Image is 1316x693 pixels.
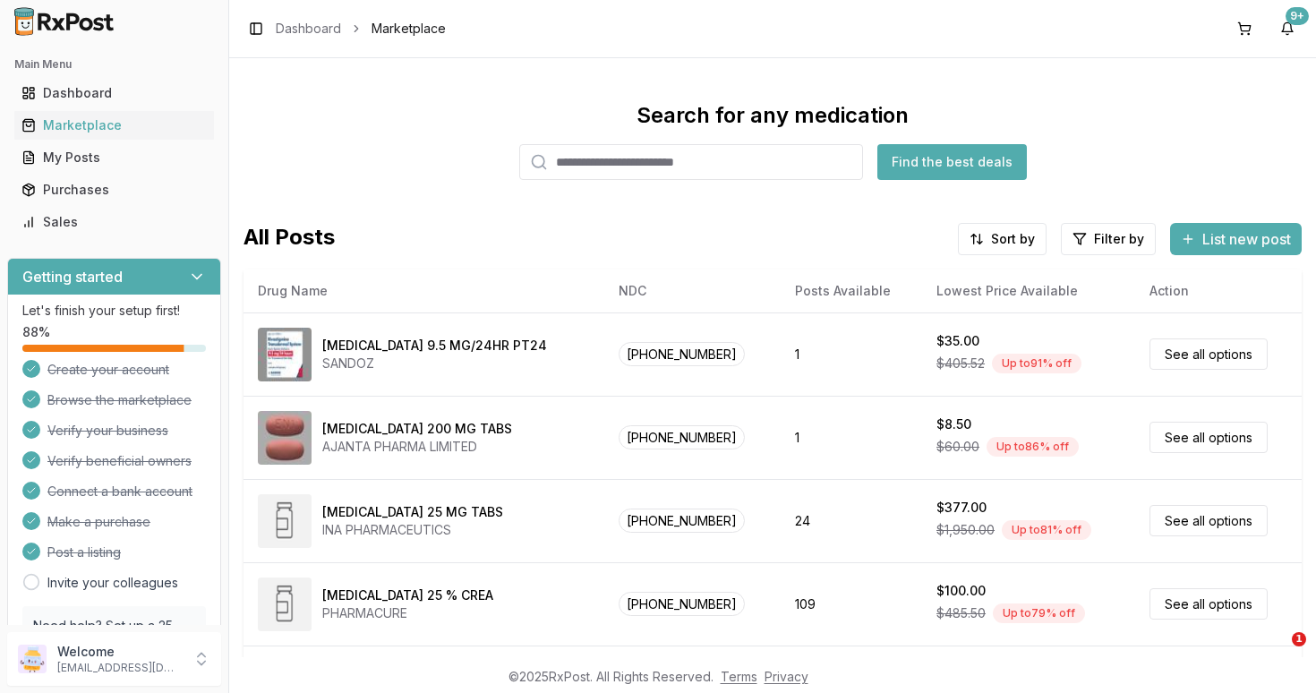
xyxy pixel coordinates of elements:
[14,206,214,238] a: Sales
[47,361,169,379] span: Create your account
[7,208,221,236] button: Sales
[936,604,986,622] span: $485.50
[258,328,312,381] img: Rivastigmine 9.5 MG/24HR PT24
[322,604,493,622] div: PHARMACURE
[47,513,150,531] span: Make a purchase
[14,174,214,206] a: Purchases
[781,312,922,396] td: 1
[1170,223,1302,255] button: List new post
[322,586,493,604] div: [MEDICAL_DATA] 25 % CREA
[47,574,178,592] a: Invite your colleagues
[619,425,745,449] span: [PHONE_NUMBER]
[991,230,1035,248] span: Sort by
[322,438,512,456] div: AJANTA PHARMA LIMITED
[7,7,122,36] img: RxPost Logo
[936,499,987,517] div: $377.00
[993,603,1085,623] div: Up to 79 % off
[1002,520,1091,540] div: Up to 81 % off
[992,354,1081,373] div: Up to 91 % off
[637,101,909,130] div: Search for any medication
[1292,632,1306,646] span: 1
[619,509,745,533] span: [PHONE_NUMBER]
[47,483,192,500] span: Connect a bank account
[1170,232,1302,250] a: List new post
[619,342,745,366] span: [PHONE_NUMBER]
[47,543,121,561] span: Post a listing
[21,213,207,231] div: Sales
[781,396,922,479] td: 1
[721,669,757,684] a: Terms
[258,577,312,631] img: Methyl Salicylate 25 % CREA
[958,223,1047,255] button: Sort by
[936,582,986,600] div: $100.00
[781,479,922,562] td: 24
[21,181,207,199] div: Purchases
[936,355,985,372] span: $405.52
[7,111,221,140] button: Marketplace
[922,269,1135,312] th: Lowest Price Available
[1286,7,1309,25] div: 9+
[877,144,1027,180] button: Find the best deals
[7,175,221,204] button: Purchases
[21,116,207,134] div: Marketplace
[258,494,312,548] img: Diclofenac Potassium 25 MG TABS
[7,79,221,107] button: Dashboard
[322,355,547,372] div: SANDOZ
[14,57,214,72] h2: Main Menu
[276,20,446,38] nav: breadcrumb
[372,20,446,38] span: Marketplace
[276,20,341,38] a: Dashboard
[1202,228,1291,250] span: List new post
[14,141,214,174] a: My Posts
[1149,338,1268,370] a: See all options
[1094,230,1144,248] span: Filter by
[258,411,312,465] img: Entacapone 200 MG TABS
[765,669,808,684] a: Privacy
[322,337,547,355] div: [MEDICAL_DATA] 9.5 MG/24HR PT24
[1135,269,1302,312] th: Action
[781,269,922,312] th: Posts Available
[22,266,123,287] h3: Getting started
[57,643,182,661] p: Welcome
[47,391,192,409] span: Browse the marketplace
[322,420,512,438] div: [MEDICAL_DATA] 200 MG TABS
[936,415,971,433] div: $8.50
[781,562,922,646] td: 109
[1149,588,1268,620] a: See all options
[18,645,47,673] img: User avatar
[619,592,745,616] span: [PHONE_NUMBER]
[21,84,207,102] div: Dashboard
[1149,422,1268,453] a: See all options
[604,269,781,312] th: NDC
[244,223,335,255] span: All Posts
[936,521,995,539] span: $1,950.00
[1273,14,1302,43] button: 9+
[936,332,979,350] div: $35.00
[14,77,214,109] a: Dashboard
[22,323,50,341] span: 88 %
[936,438,979,456] span: $60.00
[33,617,195,671] p: Need help? Set up a 25 minute call with our team to set up.
[1149,505,1268,536] a: See all options
[47,452,192,470] span: Verify beneficial owners
[322,521,503,539] div: INA PHARMACEUTICS
[21,149,207,167] div: My Posts
[47,422,168,440] span: Verify your business
[322,503,503,521] div: [MEDICAL_DATA] 25 MG TABS
[14,109,214,141] a: Marketplace
[22,302,206,320] p: Let's finish your setup first!
[7,143,221,172] button: My Posts
[987,437,1079,457] div: Up to 86 % off
[57,661,182,675] p: [EMAIL_ADDRESS][DOMAIN_NAME]
[244,269,604,312] th: Drug Name
[1061,223,1156,255] button: Filter by
[1255,632,1298,675] iframe: Intercom live chat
